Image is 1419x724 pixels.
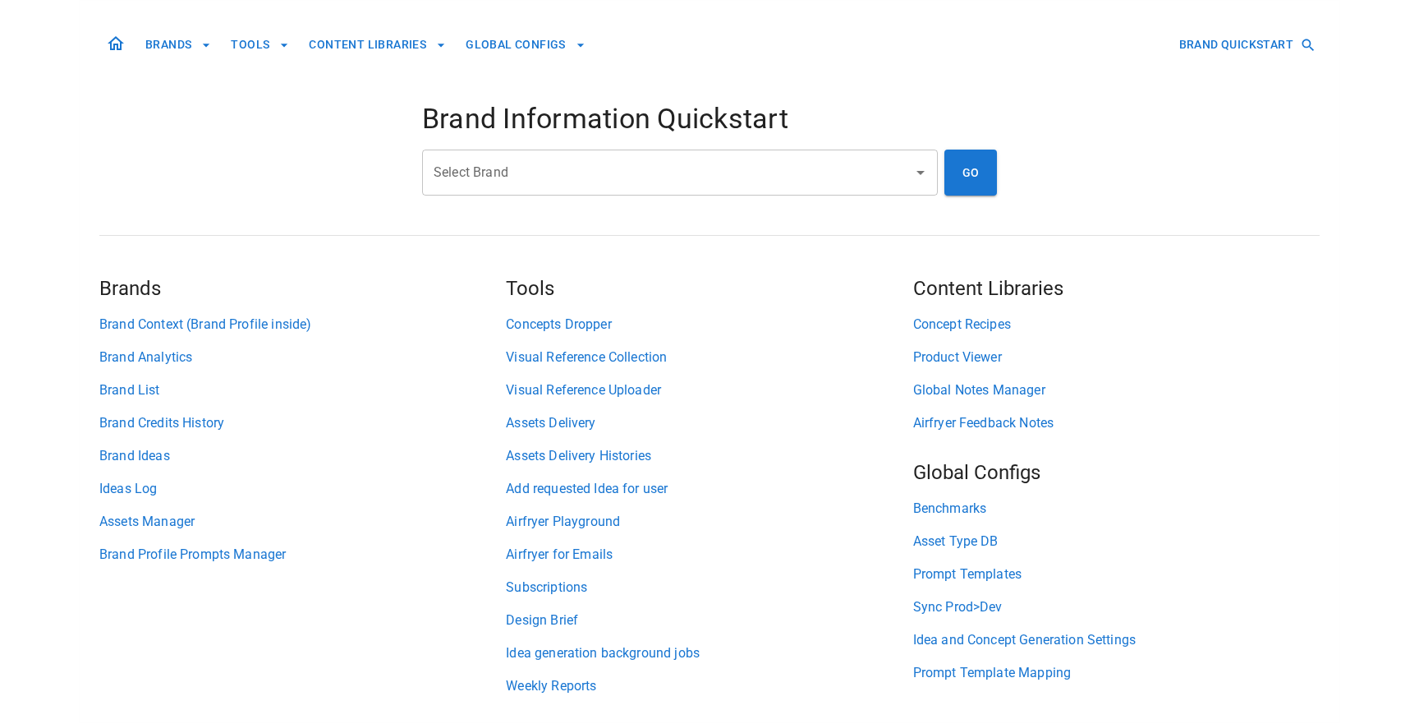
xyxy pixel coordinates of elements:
[99,413,506,433] a: Brand Credits History
[913,532,1320,551] a: Asset Type DB
[913,597,1320,617] a: Sync Prod>Dev
[913,380,1320,400] a: Global Notes Manager
[506,315,912,334] a: Concepts Dropper
[99,446,506,466] a: Brand Ideas
[913,459,1320,486] h5: Global Configs
[506,643,912,663] a: Idea generation background jobs
[99,545,506,565] a: Brand Profile Prompts Manager
[506,611,912,630] a: Design Brief
[913,499,1320,519] a: Benchmarks
[506,380,912,400] a: Visual Reference Uploader
[99,380,506,400] a: Brand List
[506,275,912,302] h5: Tools
[99,479,506,499] a: Ideas Log
[913,413,1320,433] a: Airfryer Feedback Notes
[99,315,506,334] a: Brand Context (Brand Profile inside)
[913,348,1320,367] a: Product Viewer
[506,348,912,367] a: Visual Reference Collection
[422,102,997,136] h4: Brand Information Quickstart
[302,30,452,60] button: CONTENT LIBRARIES
[506,512,912,532] a: Airfryer Playground
[909,161,932,184] button: Open
[944,150,997,196] button: GO
[224,30,296,60] button: TOOLS
[99,512,506,532] a: Assets Manager
[913,315,1320,334] a: Concept Recipes
[506,446,912,466] a: Assets Delivery Histories
[506,545,912,565] a: Airfryer for Emails
[459,30,592,60] button: GLOBAL CONFIGS
[506,479,912,499] a: Add requested Idea for user
[913,565,1320,584] a: Prompt Templates
[99,275,506,302] h5: Brands
[1173,30,1320,60] button: BRAND QUICKSTART
[139,30,218,60] button: BRANDS
[506,413,912,433] a: Assets Delivery
[506,676,912,696] a: Weekly Reports
[99,348,506,367] a: Brand Analytics
[913,275,1320,302] h5: Content Libraries
[913,663,1320,683] a: Prompt Template Mapping
[506,578,912,597] a: Subscriptions
[913,630,1320,650] a: Idea and Concept Generation Settings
